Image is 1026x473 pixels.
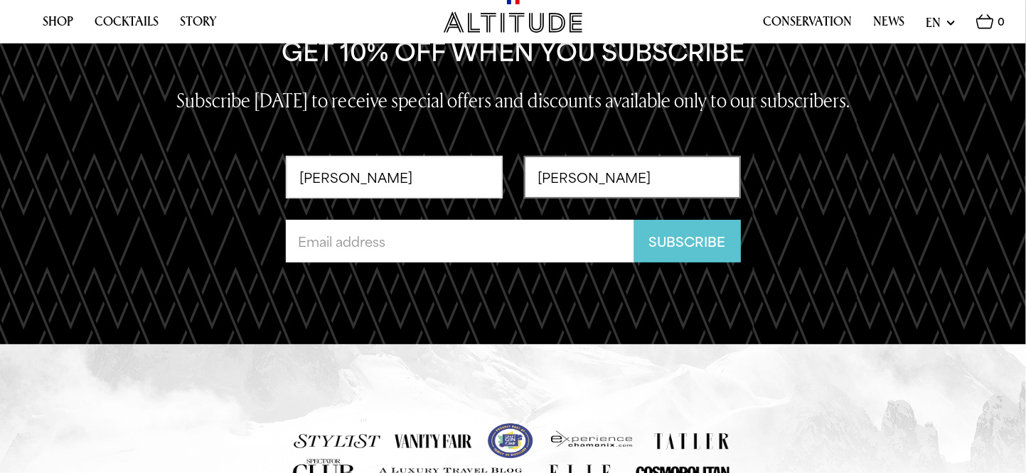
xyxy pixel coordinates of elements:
a: 0 [976,14,1005,37]
input: First name [286,156,503,198]
input: Last name [524,156,741,198]
h2: Get 10% off when you subscribe [105,36,922,68]
input: Email address [286,220,634,262]
a: News [873,14,904,36]
a: Shop [43,14,73,36]
a: Story [180,14,217,36]
a: Cocktails [95,14,159,36]
button: Subscribe [634,220,741,262]
img: Altitude Gin [444,11,582,33]
a: Conservation [763,14,852,36]
img: Basket [976,14,994,29]
p: Subscribe [DATE] to receive special offers and discounts available only to our subscribers. [105,87,922,113]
